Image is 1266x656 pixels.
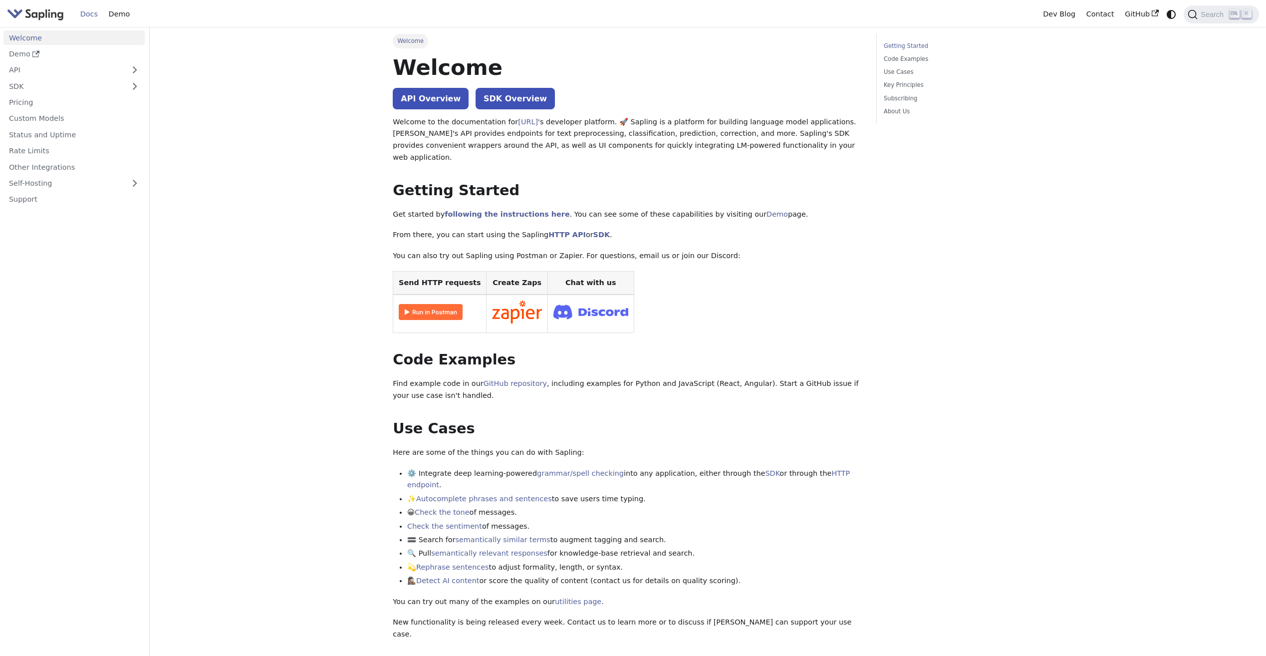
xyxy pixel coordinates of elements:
a: Pricing [3,95,145,110]
a: HTTP API [548,231,586,239]
li: 😀 of messages. [407,507,862,519]
a: Check the sentiment [407,522,482,530]
a: SDK [3,79,125,93]
img: Run in Postman [399,304,463,320]
a: Welcome [3,30,145,45]
li: 🔍 Pull for knowledge-base retrieval and search. [407,548,862,560]
p: You can try out many of the examples on our . [393,596,862,608]
button: Expand sidebar category 'API' [125,63,145,77]
a: API [3,63,125,77]
a: semantically similar terms [455,536,550,544]
a: Status and Uptime [3,127,145,142]
li: 🟰 Search for to augment tagging and search. [407,534,862,546]
button: Search (Ctrl+K) [1184,5,1259,23]
th: Create Zaps [487,271,548,295]
a: Getting Started [884,41,1019,51]
span: Search [1198,10,1230,18]
a: Rephrase sentences [416,563,489,571]
p: You can also try out Sapling using Postman or Zapier. For questions, email us or join our Discord: [393,250,862,262]
a: GitHub [1119,6,1164,22]
p: Welcome to the documentation for 's developer platform. 🚀 Sapling is a platform for building lang... [393,116,862,164]
a: [URL] [518,118,538,126]
h1: Welcome [393,54,862,81]
a: Subscribing [884,94,1019,103]
a: Detect AI content [416,577,479,585]
a: Docs [75,6,103,22]
h2: Code Examples [393,351,862,369]
img: Connect in Zapier [492,301,542,324]
a: Custom Models [3,111,145,126]
a: Key Principles [884,80,1019,90]
li: of messages. [407,521,862,533]
p: From there, you can start using the Sapling or . [393,229,862,241]
a: Dev Blog [1037,6,1080,22]
a: Contact [1081,6,1120,22]
a: following the instructions here [445,210,569,218]
th: Send HTTP requests [393,271,487,295]
p: Find example code in our , including examples for Python and JavaScript (React, Angular). Start a... [393,378,862,402]
a: API Overview [393,88,469,109]
li: ⚙️ Integrate deep learning-powered into any application, either through the or through the . [407,468,862,492]
a: GitHub repository [484,379,547,387]
a: Code Examples [884,54,1019,64]
button: Switch between dark and light mode (currently system mode) [1164,7,1179,21]
p: Get started by . You can see some of these capabilities by visiting our page. [393,209,862,221]
a: SDK [765,469,779,477]
li: 💫 to adjust formality, length, or syntax. [407,562,862,574]
a: Demo [103,6,135,22]
a: Rate Limits [3,144,145,158]
a: utilities page [555,598,601,606]
a: Other Integrations [3,160,145,174]
a: About Us [884,107,1019,116]
h2: Use Cases [393,420,862,438]
li: 🕵🏽‍♀️ or score the quality of content (contact us for details on quality scoring). [407,575,862,587]
a: Support [3,192,145,207]
a: SDK [593,231,610,239]
a: Sapling.ai [7,7,67,21]
button: Expand sidebar category 'SDK' [125,79,145,93]
h2: Getting Started [393,182,862,200]
th: Chat with us [547,271,634,295]
img: Join Discord [553,302,628,322]
a: Use Cases [884,67,1019,77]
a: SDK Overview [476,88,555,109]
a: Demo [3,47,145,61]
a: semantically relevant responses [431,549,547,557]
p: New functionality is being released every week. Contact us to learn more or to discuss if [PERSON... [393,617,862,641]
nav: Breadcrumbs [393,34,862,48]
p: Here are some of the things you can do with Sapling: [393,447,862,459]
span: Welcome [393,34,428,48]
li: ✨ to save users time typing. [407,493,862,505]
a: grammar/spell checking [537,469,624,477]
a: Check the tone [415,508,469,516]
a: Self-Hosting [3,176,145,191]
kbd: K [1242,9,1252,18]
a: Demo [766,210,788,218]
img: Sapling.ai [7,7,64,21]
a: Autocomplete phrases and sentences [416,495,552,503]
